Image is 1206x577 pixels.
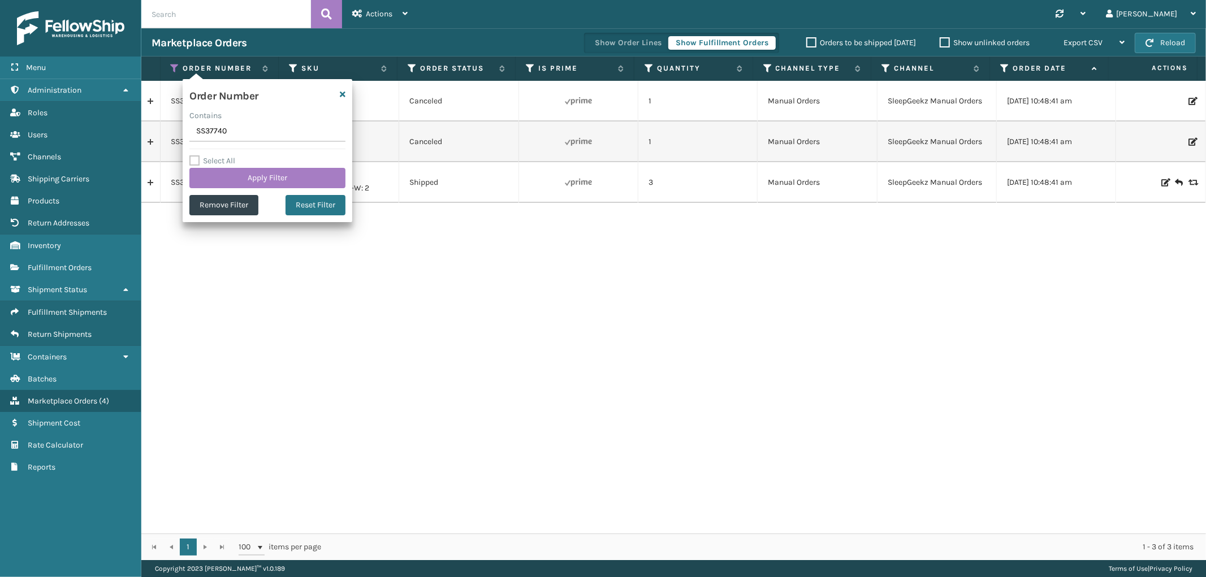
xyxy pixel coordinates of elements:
[638,81,758,122] td: 1
[28,130,47,140] span: Users
[657,63,731,73] label: Quantity
[776,63,850,73] label: Channel Type
[940,38,1030,47] label: Show unlinked orders
[28,285,87,294] span: Shipment Status
[189,168,345,188] button: Apply Filter
[337,541,1194,553] div: 1 - 3 of 3 items
[668,36,776,50] button: Show Fulfillment Orders
[878,162,997,203] td: SleepGeekz Manual Orders
[758,162,877,203] td: Manual Orders
[1149,565,1192,572] a: Privacy Policy
[997,122,1116,162] td: [DATE] 10:48:41 am
[587,36,669,50] button: Show Order Lines
[28,108,47,118] span: Roles
[806,38,916,47] label: Orders to be shipped [DATE]
[758,122,877,162] td: Manual Orders
[1109,560,1192,577] div: |
[28,396,97,406] span: Marketplace Orders
[638,162,758,203] td: 3
[399,122,518,162] td: Canceled
[28,263,92,272] span: Fulfillment Orders
[1175,177,1182,188] i: Create Return Label
[878,122,997,162] td: SleepGeekz Manual Orders
[189,110,222,122] label: Contains
[366,9,392,19] span: Actions
[997,81,1116,122] td: [DATE] 10:48:41 am
[26,63,46,72] span: Menu
[538,63,612,73] label: Is Prime
[399,81,518,122] td: Canceled
[28,462,55,472] span: Reports
[28,85,81,95] span: Administration
[399,162,518,203] td: Shipped
[28,329,92,339] span: Return Shipments
[152,36,247,50] h3: Marketplace Orders
[28,218,89,228] span: Return Addresses
[155,560,285,577] p: Copyright 2023 [PERSON_NAME]™ v 1.0.189
[189,156,235,166] label: Select All
[28,196,59,206] span: Products
[894,63,968,73] label: Channel
[183,63,257,73] label: Order Number
[1135,33,1196,53] button: Reload
[171,96,237,107] a: SS37740.17993806
[239,539,321,556] span: items per page
[758,81,877,122] td: Manual Orders
[171,177,234,188] a: SS37740.18011547
[1188,179,1195,186] i: Replace
[301,63,375,73] label: SKU
[878,81,997,122] td: SleepGeekz Manual Orders
[180,539,197,556] a: 1
[189,122,345,142] input: Type the text you wish to filter on
[1013,63,1087,73] label: Order Date
[171,136,237,147] a: SS37740.17993805
[28,352,67,362] span: Containers
[28,241,61,250] span: Inventory
[28,374,57,384] span: Batches
[189,86,258,103] h4: Order Number
[17,11,124,45] img: logo
[1112,59,1195,77] span: Actions
[1161,179,1168,186] i: Edit
[638,122,758,162] td: 1
[1109,565,1148,572] a: Terms of Use
[28,440,83,450] span: Rate Calculator
[1188,97,1195,105] i: Edit
[997,162,1116,203] td: [DATE] 10:48:41 am
[1064,38,1103,47] span: Export CSV
[28,152,61,162] span: Channels
[189,195,258,215] button: Remove Filter
[99,396,109,406] span: ( 4 )
[1188,138,1195,146] i: Edit
[286,195,345,215] button: Reset Filter
[420,63,494,73] label: Order Status
[28,174,89,184] span: Shipping Carriers
[28,418,80,428] span: Shipment Cost
[28,307,107,317] span: Fulfillment Shipments
[239,541,256,553] span: 100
